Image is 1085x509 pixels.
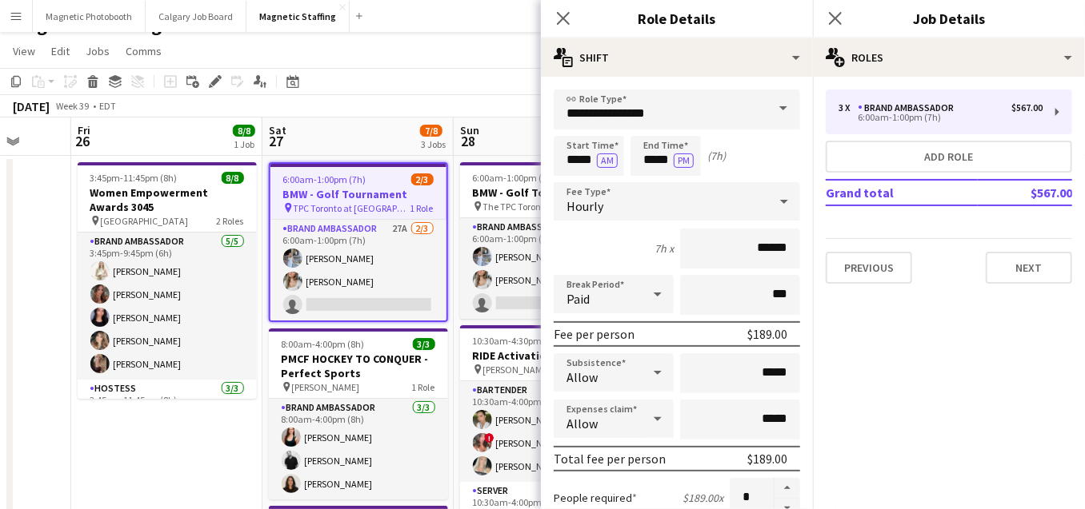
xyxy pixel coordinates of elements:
h3: BMW - Golf Tournament [460,185,639,200]
div: $567.00 [1011,102,1043,113]
span: Comms [126,44,162,58]
h3: Women Empowerment Awards 3045 [78,185,257,214]
span: ! [485,433,494,443]
span: Week 39 [53,100,93,112]
button: Increase [775,478,800,499]
span: Hourly [567,198,603,214]
td: $567.00 [978,180,1072,205]
div: $189.00 [747,326,787,342]
div: 1 Job [234,138,254,150]
button: Next [986,252,1072,284]
app-card-role: Hostess3/33:45pm-11:45pm (8h) [78,380,257,485]
div: Roles [813,38,1085,77]
span: Jobs [86,44,110,58]
span: 8/8 [222,172,244,184]
h3: Job Details [813,8,1085,29]
span: 2 Roles [217,215,244,227]
div: (7h) [707,149,726,163]
button: Add role [826,141,1072,173]
h3: PMCF HOCKEY TO CONQUER - Perfect Sports [269,352,448,380]
app-card-role: Brand Ambassador5/53:45pm-9:45pm (6h)[PERSON_NAME][PERSON_NAME][PERSON_NAME][PERSON_NAME][PERSON_... [78,233,257,380]
span: The TPC Toronto at [GEOGRAPHIC_DATA] [483,201,603,213]
span: 27 [266,132,286,150]
span: 1 Role [410,202,434,214]
span: 28 [458,132,479,150]
span: Paid [567,291,590,307]
a: Edit [45,41,76,62]
label: People required [554,491,637,505]
td: Grand total [826,180,978,205]
div: 3 Jobs [421,138,446,150]
span: 2/3 [411,173,434,185]
div: $189.00 [747,451,787,467]
span: 1 Role [412,381,435,393]
span: Sat [269,123,286,137]
span: Allow [567,369,598,385]
button: Calgary Job Board [146,1,246,32]
span: 26 [75,132,90,150]
button: Magnetic Photobooth [33,1,146,32]
span: Edit [51,44,70,58]
span: TPC Toronto at [GEOGRAPHIC_DATA] [294,202,410,214]
app-job-card: 6:00am-1:00pm (7h)2/3BMW - Golf Tournament The TPC Toronto at [GEOGRAPHIC_DATA]1 RoleBrand Ambass... [460,162,639,319]
button: PM [674,153,694,168]
span: 3/3 [413,338,435,350]
app-job-card: 8:00am-4:00pm (8h)3/3PMCF HOCKEY TO CONQUER - Perfect Sports [PERSON_NAME]1 RoleBrand Ambassador3... [269,328,448,499]
button: Magnetic Staffing [246,1,350,32]
span: 6:00am-1:00pm (7h) [473,172,556,184]
div: [DATE] [13,98,50,114]
span: Allow [567,416,598,431]
app-card-role: Bartender3/310:30am-4:00pm (5h30m)[PERSON_NAME]![PERSON_NAME][PERSON_NAME] [460,381,639,482]
h3: BMW - Golf Tournament [270,187,446,201]
a: Comms [119,41,168,62]
h3: Role Details [541,8,813,29]
app-job-card: 6:00am-1:00pm (7h)2/3BMW - Golf Tournament TPC Toronto at [GEOGRAPHIC_DATA]1 RoleBrand Ambassador... [269,162,448,322]
a: Jobs [79,41,116,62]
span: View [13,44,35,58]
span: 8/8 [233,125,255,137]
div: 6:00am-1:00pm (7h) [839,113,1043,121]
span: 3:45pm-11:45pm (8h) [90,172,178,184]
app-card-role: Brand Ambassador3/38:00am-4:00pm (8h)[PERSON_NAME][PERSON_NAME][PERSON_NAME] [269,399,448,499]
span: 10:30am-4:30pm (6h) [473,335,561,347]
div: EDT [99,100,116,112]
div: $189.00 x [683,491,723,505]
app-card-role: Brand Ambassador26A2/36:00am-1:00pm (7h)[PERSON_NAME][PERSON_NAME] [460,218,639,319]
button: AM [597,153,618,168]
app-job-card: 3:45pm-11:45pm (8h)8/8Women Empowerment Awards 3045 [GEOGRAPHIC_DATA]2 RolesBrand Ambassador5/53:... [78,162,257,399]
div: Shift [541,38,813,77]
div: Fee per person [554,326,635,342]
a: View [6,41,42,62]
h3: RIDE Activation 3158 [460,348,639,363]
button: Previous [826,252,912,284]
span: Sun [460,123,479,137]
div: 7h x [655,241,674,256]
span: [GEOGRAPHIC_DATA] [101,215,189,227]
span: 6:00am-1:00pm (7h) [283,173,366,185]
div: Brand Ambassador [858,102,960,113]
app-card-role: Brand Ambassador27A2/36:00am-1:00pm (7h)[PERSON_NAME][PERSON_NAME] [270,220,446,320]
div: Total fee per person [554,451,666,467]
span: [PERSON_NAME] [483,364,551,376]
span: Fri [78,123,90,137]
span: 8:00am-4:00pm (8h) [282,338,365,350]
span: 7/8 [420,125,442,137]
span: [PERSON_NAME] [292,381,360,393]
div: 3 x [839,102,858,113]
